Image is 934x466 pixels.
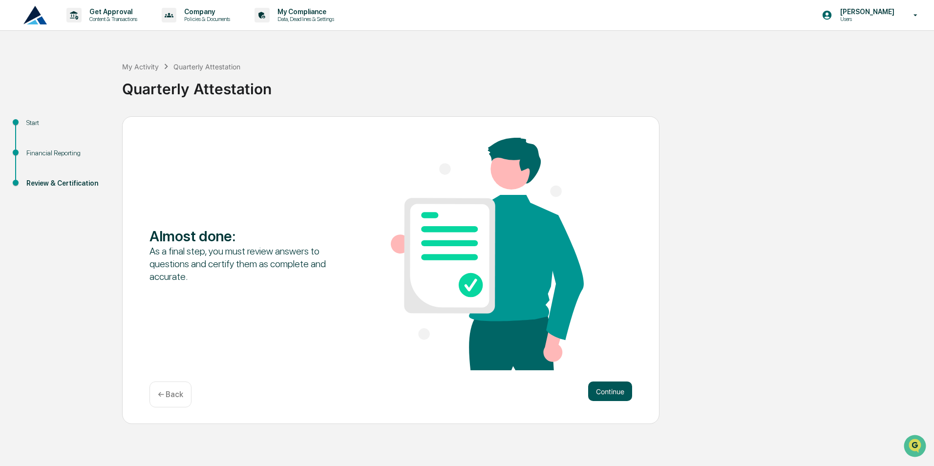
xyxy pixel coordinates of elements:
[10,21,178,36] p: How can we help?
[6,119,67,137] a: 🖐️Preclearance
[166,78,178,89] button: Start new chat
[10,124,18,132] div: 🖐️
[158,390,183,399] p: ← Back
[20,123,63,133] span: Preclearance
[149,245,342,283] div: As a final step, you must review answers to questions and certify them as complete and accurate.
[6,138,65,155] a: 🔎Data Lookup
[26,118,106,128] div: Start
[176,8,235,16] p: Company
[832,16,899,22] p: Users
[391,138,584,370] img: Almost done
[149,227,342,245] div: Almost done :
[26,148,106,158] div: Financial Reporting
[270,16,339,22] p: Data, Deadlines & Settings
[69,165,118,173] a: Powered byPylon
[270,8,339,16] p: My Compliance
[82,8,142,16] p: Get Approval
[10,143,18,150] div: 🔎
[33,75,160,85] div: Start new chat
[20,142,62,151] span: Data Lookup
[122,63,159,71] div: My Activity
[33,85,124,92] div: We're available if you need us!
[23,6,47,24] img: logo
[97,166,118,173] span: Pylon
[10,75,27,92] img: 1746055101610-c473b297-6a78-478c-a979-82029cc54cd1
[26,178,106,189] div: Review & Certification
[176,16,235,22] p: Policies & Documents
[67,119,125,137] a: 🗄️Attestations
[588,381,632,401] button: Continue
[82,16,142,22] p: Content & Transactions
[81,123,121,133] span: Attestations
[832,8,899,16] p: [PERSON_NAME]
[903,434,929,460] iframe: Open customer support
[173,63,240,71] div: Quarterly Attestation
[71,124,79,132] div: 🗄️
[122,72,929,98] div: Quarterly Attestation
